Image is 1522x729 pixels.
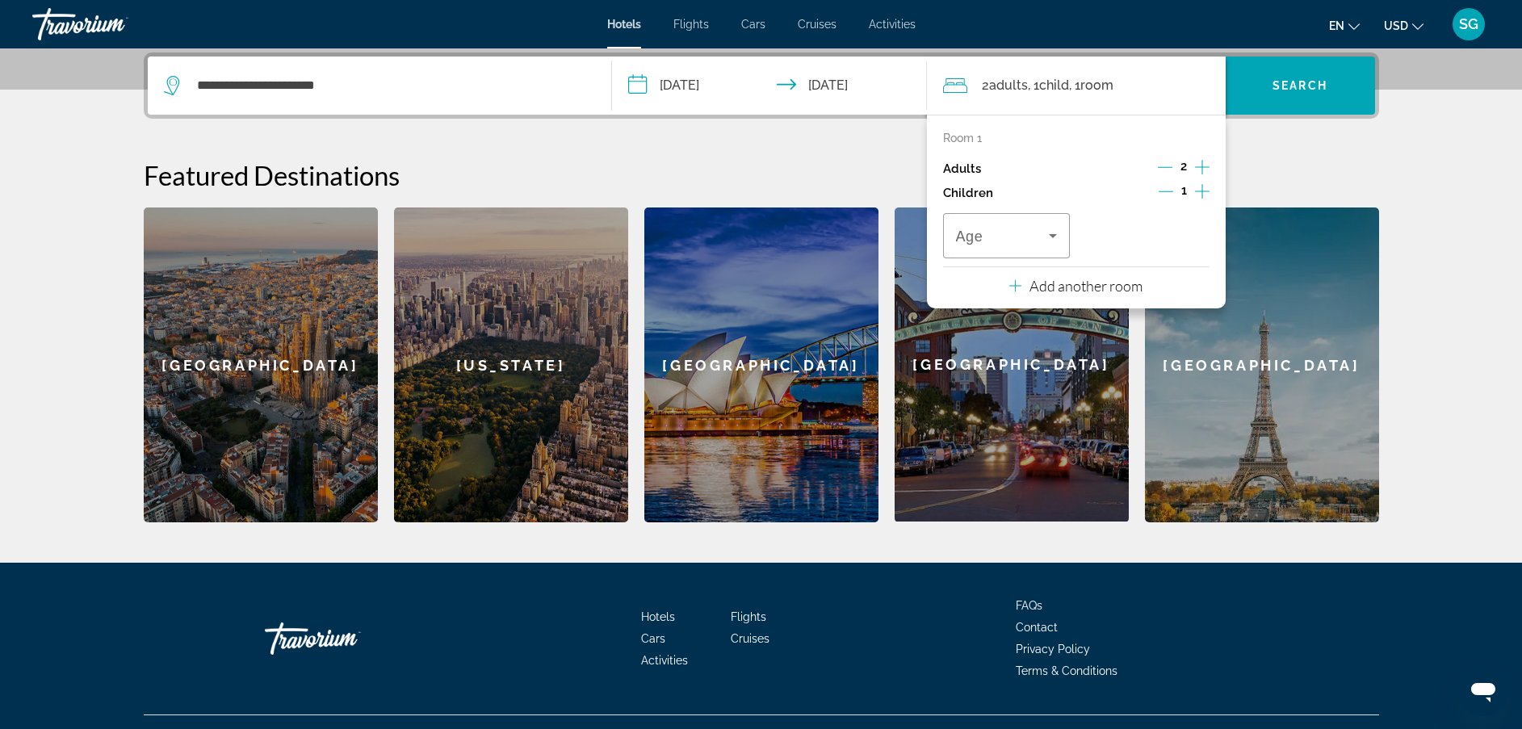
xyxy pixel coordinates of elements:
a: Travorium [32,3,194,45]
a: Terms & Conditions [1016,664,1117,677]
span: Age [956,228,983,245]
span: Search [1273,79,1327,92]
a: Activities [869,18,916,31]
span: SG [1459,16,1478,32]
a: FAQs [1016,599,1042,612]
span: Adults [989,78,1028,93]
span: , 1 [1028,74,1069,97]
a: Travorium [265,614,426,663]
span: Child [1039,78,1069,93]
a: Activities [641,654,688,667]
button: Decrement adults [1158,159,1172,178]
a: [GEOGRAPHIC_DATA] [895,207,1129,522]
a: Cars [741,18,765,31]
a: Cruises [731,632,769,645]
iframe: Bouton de lancement de la fenêtre de messagerie [1457,664,1509,716]
div: Search widget [148,57,1375,115]
button: Search [1226,57,1375,115]
span: Room [1080,78,1113,93]
p: Children [943,186,993,200]
span: 1 [1181,184,1187,197]
a: Hotels [607,18,641,31]
h2: Featured Destinations [144,159,1379,191]
a: [GEOGRAPHIC_DATA] [644,207,878,522]
p: Room 1 [943,132,982,145]
button: Increment adults [1195,157,1210,181]
button: Check-in date: Oct 22, 2025 Check-out date: Oct 28, 2025 [612,57,927,115]
button: Change language [1329,14,1360,37]
a: Cruises [798,18,836,31]
a: Cars [641,632,665,645]
a: Flights [673,18,709,31]
button: Change currency [1384,14,1423,37]
a: [GEOGRAPHIC_DATA] [1145,207,1379,522]
button: Travelers: 2 adults, 1 child [927,57,1226,115]
a: Hotels [641,610,675,623]
a: [US_STATE] [394,207,628,522]
span: 2 [982,74,1028,97]
button: User Menu [1448,7,1490,41]
a: Flights [731,610,766,623]
span: USD [1384,19,1408,32]
button: Increment children [1195,181,1210,205]
a: [GEOGRAPHIC_DATA] [144,207,378,522]
a: Privacy Policy [1016,643,1090,656]
p: Add another room [1029,277,1143,295]
span: , 1 [1069,74,1113,97]
span: en [1329,19,1344,32]
button: Decrement children [1159,183,1173,203]
a: Contact [1016,621,1058,634]
button: Add another room [1009,267,1143,300]
span: 2 [1180,160,1187,173]
p: Adults [943,162,981,176]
